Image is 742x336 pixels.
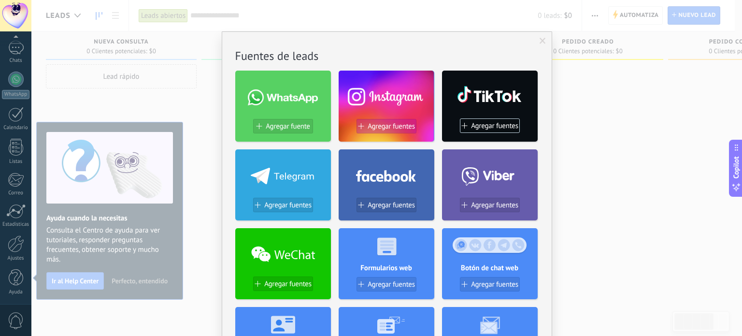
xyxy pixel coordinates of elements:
[368,122,415,131] span: Agregar fuentes
[2,221,30,228] div: Estadísticas
[2,190,30,196] div: Correo
[460,198,520,212] button: Agregar fuentes
[264,280,312,288] span: Agregar fuentes
[471,201,518,209] span: Agregar fuentes
[357,119,416,133] button: Agregar fuentes
[460,118,520,133] button: Agregar fuentes
[253,277,313,291] button: Agregar fuentes
[368,201,415,209] span: Agregar fuentes
[357,198,416,212] button: Agregar fuentes
[2,289,30,295] div: Ayuda
[235,48,539,63] h2: Fuentes de leads
[2,255,30,262] div: Ajustes
[442,263,538,273] h4: Botón de chat web
[2,58,30,64] div: Chats
[731,156,741,178] span: Copilot
[2,90,29,99] div: WhatsApp
[357,277,416,292] button: Agregar fuentes
[253,119,313,133] button: Agregar fuente
[2,125,30,131] div: Calendario
[368,280,415,289] span: Agregar fuentes
[339,263,434,273] h4: Formularios web
[264,201,312,209] span: Agregar fuentes
[266,122,310,131] span: Agregar fuente
[460,277,520,292] button: Agregar fuentes
[253,198,313,212] button: Agregar fuentes
[2,159,30,165] div: Listas
[471,122,518,130] span: Agregar fuentes
[471,280,518,289] span: Agregar fuentes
